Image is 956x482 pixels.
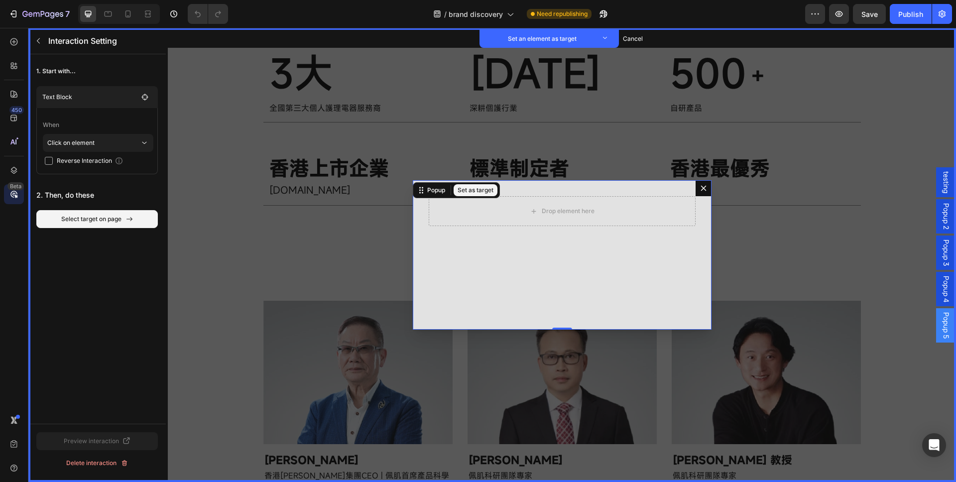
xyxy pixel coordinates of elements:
p: Text Block [42,92,138,102]
div: Dialog body [245,152,544,302]
p: Interaction Setting [48,35,133,47]
div: 450 [9,106,24,114]
p: When [43,116,153,134]
div: Undo/Redo [188,4,228,24]
button: Cancel [623,34,643,43]
span: Reverse Interaction [57,156,112,166]
span: Popup 2 [773,175,783,202]
button: Publish [890,4,932,24]
div: Drop element here [374,179,427,187]
span: Popup 3 [773,212,783,238]
div: Publish [898,9,923,19]
div: Select target on page [61,215,133,224]
p: 1. Start with... [36,62,158,80]
p: Click on element [47,134,140,152]
div: Popup [257,158,279,167]
span: testing [773,143,783,165]
span: Popup 4 [773,248,783,274]
p: 2. Then, do these [36,186,158,204]
div: Open Intercom Messenger [922,433,946,457]
button: Select target on page [36,210,158,228]
div: Beta [7,182,24,190]
button: 7 [4,4,74,24]
span: Popup 5 [773,284,783,311]
div: Dialog content [245,152,544,302]
p: Set an element as target [487,34,597,44]
p: 7 [65,8,70,20]
button: Set as target [286,156,330,168]
iframe: Design area [168,28,956,482]
span: Save [861,10,878,18]
span: Preview interaction [64,436,119,446]
span: Need republishing [537,9,588,18]
button: Set an element as target [479,30,619,48]
button: Preview interaction [36,432,158,450]
span: brand discovery [449,9,503,19]
div: Delete interaction [66,459,128,468]
span: / [444,9,447,19]
button: Save [853,4,886,24]
button: Delete interaction [36,454,158,472]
